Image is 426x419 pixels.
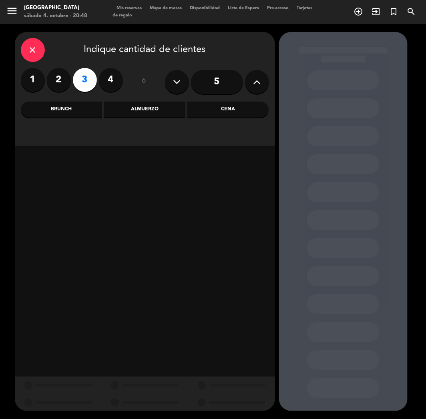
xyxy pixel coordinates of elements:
[389,7,398,16] i: turned_in_not
[6,5,18,20] button: menu
[28,45,38,55] i: close
[224,6,263,10] span: Lista de Espera
[371,7,381,16] i: exit_to_app
[131,68,157,96] div: ó
[21,102,102,118] div: Brunch
[47,68,71,92] label: 2
[21,38,269,62] div: Indique cantidad de clientes
[21,68,45,92] label: 1
[186,6,224,10] span: Disponibilidad
[354,7,363,16] i: add_circle_outline
[146,6,186,10] span: Mapa de mesas
[113,6,146,10] span: Mis reservas
[24,12,87,20] div: sábado 4. octubre - 20:48
[6,5,18,17] i: menu
[73,68,97,92] label: 3
[99,68,123,92] label: 4
[406,7,416,16] i: search
[187,102,269,118] div: Cena
[24,4,87,12] div: [GEOGRAPHIC_DATA]
[104,102,185,118] div: Almuerzo
[263,6,293,10] span: Pre-acceso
